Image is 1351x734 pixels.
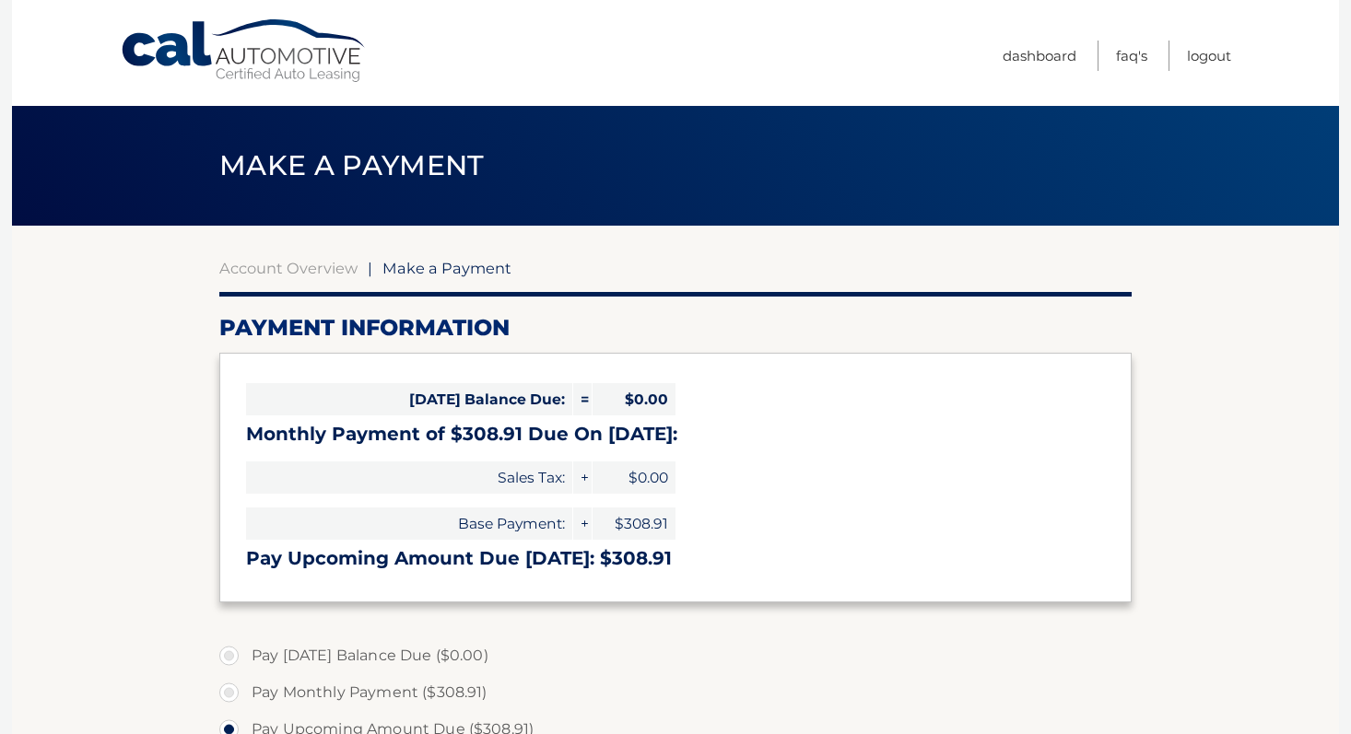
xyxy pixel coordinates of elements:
[219,148,484,182] span: Make a Payment
[219,314,1132,342] h2: Payment Information
[573,507,592,540] span: +
[573,461,592,494] span: +
[1187,41,1231,71] a: Logout
[246,461,572,494] span: Sales Tax:
[593,461,675,494] span: $0.00
[593,507,675,540] span: $308.91
[246,383,572,415] span: [DATE] Balance Due:
[246,507,572,540] span: Base Payment:
[219,674,1132,711] label: Pay Monthly Payment ($308.91)
[1003,41,1076,71] a: Dashboard
[573,383,592,415] span: =
[382,259,511,277] span: Make a Payment
[246,547,1105,570] h3: Pay Upcoming Amount Due [DATE]: $308.91
[246,423,1105,446] h3: Monthly Payment of $308.91 Due On [DATE]:
[368,259,372,277] span: |
[219,637,1132,674] label: Pay [DATE] Balance Due ($0.00)
[593,383,675,415] span: $0.00
[120,18,369,84] a: Cal Automotive
[1116,41,1147,71] a: FAQ's
[219,259,358,277] a: Account Overview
